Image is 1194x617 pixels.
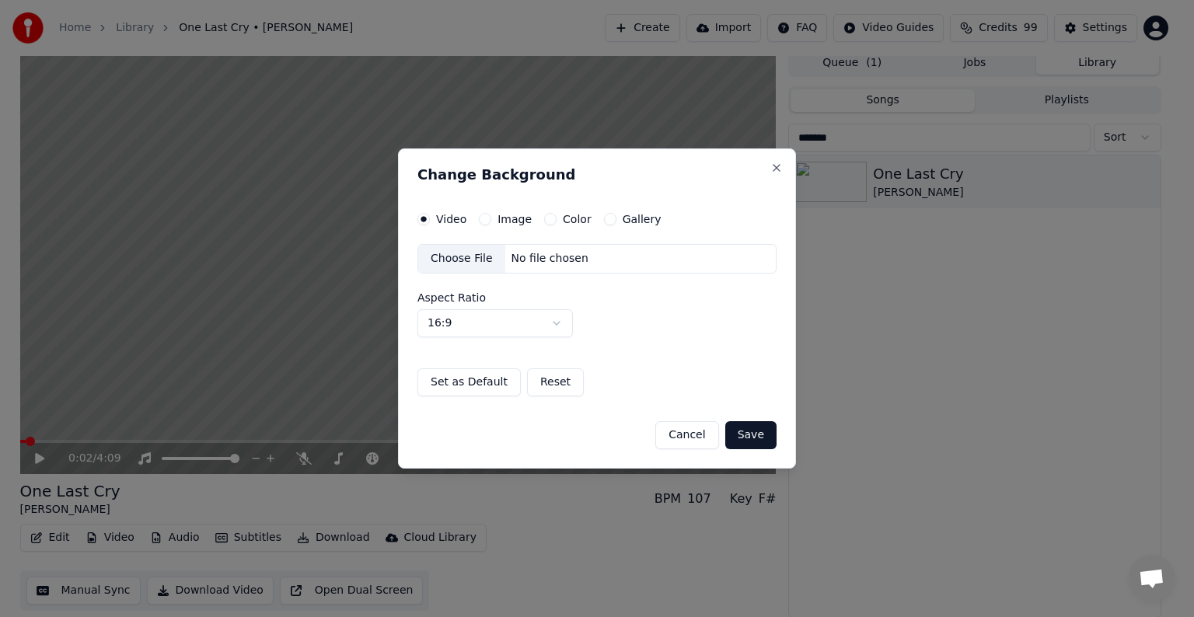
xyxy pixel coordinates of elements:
h2: Change Background [417,168,777,182]
button: Cancel [655,421,718,449]
label: Video [436,214,466,225]
label: Color [563,214,592,225]
button: Reset [527,368,584,396]
button: Set as Default [417,368,521,396]
div: No file chosen [505,251,595,267]
div: Choose File [418,245,505,273]
label: Image [497,214,532,225]
button: Save [725,421,777,449]
label: Aspect Ratio [417,292,777,303]
label: Gallery [623,214,662,225]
